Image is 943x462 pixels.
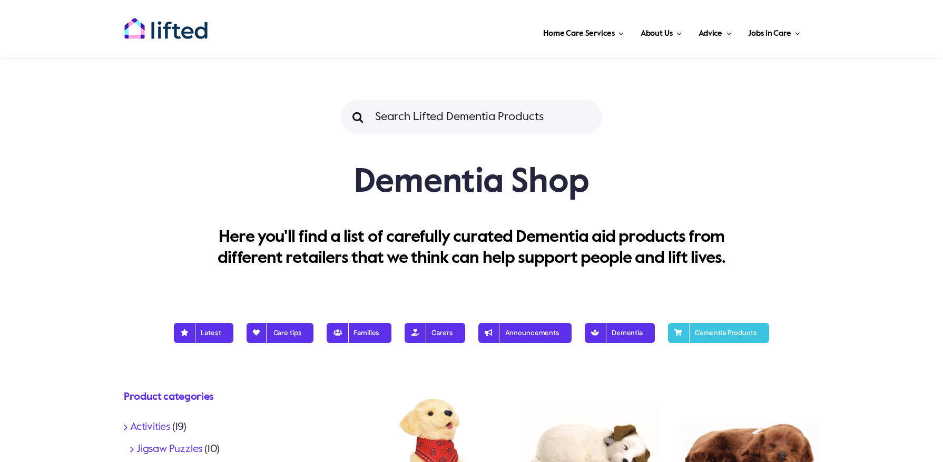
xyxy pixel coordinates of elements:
a: Activities [130,422,170,432]
span: Announcements [490,329,559,337]
input: Search Lifted Dementia Products [341,100,602,134]
a: Announcements [478,319,572,347]
a: About Us [637,16,685,47]
a: ChocLab1Storyandsons_1152x1152 [682,384,819,395]
a: Jigsaw Puzzles [136,444,202,455]
span: Dementia Products [680,329,757,337]
span: Advice [699,25,722,42]
a: Families [327,319,391,347]
nav: Blog Nav [124,313,819,347]
nav: Main Menu [242,16,803,47]
span: (19) [172,422,186,432]
span: (10) [204,444,220,455]
span: About Us [641,25,673,42]
input: Search [341,100,375,134]
p: Here you'll find a list of carefully curated Dementia aid products from different retailers that ... [196,227,747,269]
span: Care tips [259,329,302,337]
a: Jobs in Care [745,16,803,47]
a: Dementia Products [668,319,769,347]
a: Care tips [247,319,314,347]
a: Goldenpup1Storyandsons_1152x1152 [365,384,503,395]
span: Carers [417,329,453,337]
h4: Product categories [124,390,337,405]
a: Home Care Services [540,16,627,47]
h1: Dementia Shop [124,161,819,203]
span: Jobs in Care [748,25,791,42]
a: lifted-logo [124,17,208,28]
span: Home Care Services [543,25,614,42]
a: Advice [695,16,734,47]
a: Carers [405,319,465,347]
a: Dementia [585,319,655,347]
a: Jackrussell1_1152x1152 [523,384,661,395]
span: Families [339,329,379,337]
a: Latest [174,319,233,347]
span: Dementia [597,329,643,337]
span: Latest [186,329,221,337]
